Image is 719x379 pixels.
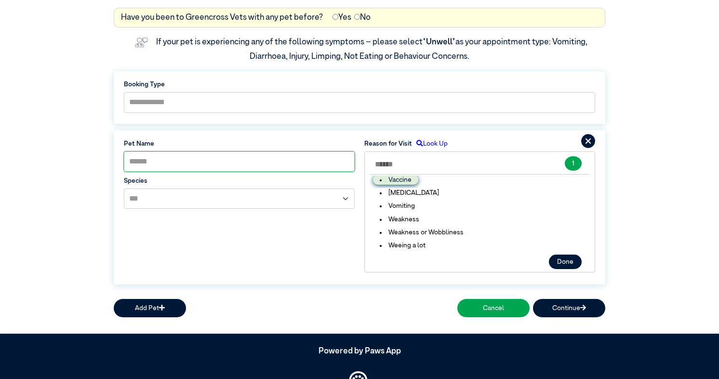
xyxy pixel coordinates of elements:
[132,34,151,51] img: vet
[549,255,582,269] button: Done
[373,188,446,198] li: [MEDICAL_DATA]
[333,12,351,24] label: Yes
[354,14,360,20] input: No
[124,139,355,149] label: Pet Name
[373,254,432,263] li: Weepy Eyes
[124,176,355,186] label: Species
[373,215,426,224] li: Weakness
[373,241,432,250] li: Weeing a lot
[565,156,582,171] button: 1
[354,12,371,24] label: No
[114,347,605,356] h5: Powered by Paws App
[423,38,455,46] span: “Unwell”
[121,12,323,24] label: Have you been to Greencross Vets with any pet before?
[412,139,448,149] label: Look Up
[156,38,589,61] label: If your pet is experiencing any of the following symptoms – please select as your appointment typ...
[364,139,412,149] label: Reason for Visit
[373,175,418,185] li: Vaccine
[114,299,186,317] button: Add Pet
[373,201,422,211] li: Vomiting
[124,80,595,89] label: Booking Type
[373,228,470,237] li: Weakness or Wobbliness
[533,299,605,317] button: Continue
[457,299,530,317] button: Cancel
[333,14,338,20] input: Yes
